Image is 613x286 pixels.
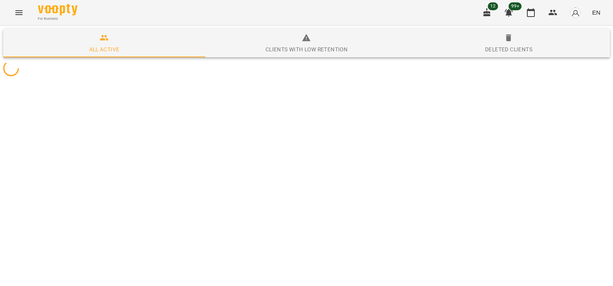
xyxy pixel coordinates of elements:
span: 12 [488,2,498,10]
div: Deleted clients [485,45,532,54]
span: EN [592,8,600,17]
div: All active [89,45,120,54]
div: Clients with low retention [265,45,348,54]
span: 99+ [509,2,522,10]
button: Menu [9,3,28,22]
span: For Business [38,16,77,21]
button: EN [589,5,604,20]
img: Voopty Logo [38,4,77,15]
img: avatar_s.png [570,7,581,18]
